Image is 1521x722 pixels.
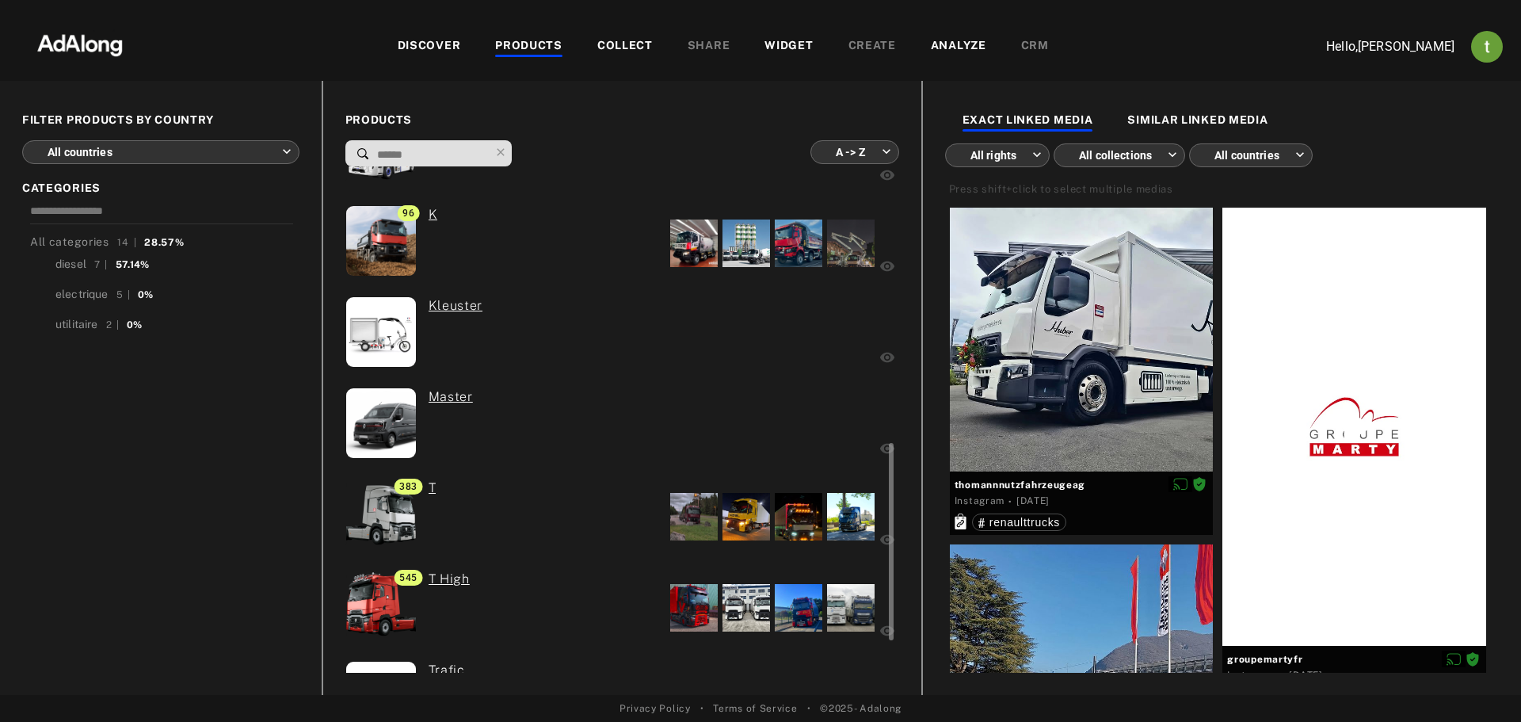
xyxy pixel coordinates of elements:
span: • [700,701,704,716]
img: ACg8ocJj1Mp6hOb8A41jL1uwSMxz7God0ICt0FEFk954meAQ=s96-c [1471,31,1503,63]
div: Press shift+click to select multiple medias [949,181,1173,197]
span: 545 [395,570,422,586]
div: utilitaire [55,316,98,333]
span: © 2025 - Adalong [820,701,902,716]
div: DISCOVER [398,37,461,56]
div: Instagram [1227,668,1277,682]
a: (ada-renaulttrucksfrance-3) K: [429,205,438,224]
a: (ada-renaulttrucksfrance-6) Master: [429,388,473,407]
div: EXACT LINKED MEDIA [963,112,1093,131]
span: · [1008,495,1012,508]
div: 14 | [117,235,137,250]
div: 2 | [106,318,120,332]
div: 0% [138,288,153,302]
div: All categories [30,234,185,250]
span: FILTER PRODUCTS BY COUNTRY [22,112,299,128]
div: 5 | [116,288,131,302]
span: Rights agreed [1192,479,1207,490]
div: 28.57% [144,235,184,250]
span: · [1282,670,1286,682]
a: Terms of Service [713,701,797,716]
span: thomannnutzfahrzeugeag [955,478,1209,492]
span: 383 [395,479,422,495]
div: 7 | [94,258,108,272]
time: 2024-09-03T18:15:58.000Z [1016,495,1050,506]
a: (ada-renaulttrucksfrance-2) T: [429,479,436,498]
a: Privacy Policy [619,701,691,716]
span: • [807,701,811,716]
div: A -> Z [825,131,891,173]
div: All rights [959,134,1042,176]
div: CRM [1021,37,1049,56]
img: 63233d7d88ed69de3c212112c67096b6.png [10,20,150,67]
img: p042251.jpg [329,388,433,458]
div: electrique [55,286,109,303]
div: All collections [1068,134,1177,176]
a: (ada-renaulttrucksfrance-1) T High: [429,570,470,589]
a: (ada-renaulttrucksfrance-7) Trafic: [429,661,465,680]
iframe: Chat Widget [1442,646,1521,722]
span: renaulttrucks [989,516,1060,529]
p: Hello, [PERSON_NAME] [1296,37,1454,56]
div: All countries [36,131,292,173]
span: 96 [398,205,419,221]
div: Instagram [955,494,1004,508]
button: Disable diffusion on this media [1168,476,1192,493]
div: ANALYZE [931,37,986,56]
a: (ada-renaulttrucksfrance-12) Kleuster: [429,296,483,315]
div: WIDGET [764,37,813,56]
img: p038718_0.png [333,571,429,640]
svg: Exact products linked [955,514,966,529]
span: CATEGORIES [22,180,299,197]
span: PRODUCTS [345,112,899,128]
button: Account settings [1467,27,1507,67]
div: 0% [127,318,142,332]
img: dry%20cell%20kleuster.png.webp [341,297,421,367]
span: groupemartyfr [1227,652,1481,667]
time: 2023-02-21T13:20:21.000Z [1289,670,1322,681]
div: diesel [55,256,86,273]
img: p038778.png [334,206,427,276]
div: SHARE [688,37,730,56]
div: CREATE [848,37,896,56]
img: p038786_0.png [333,479,429,549]
div: SIMILAR LINKED MEDIA [1127,112,1267,131]
div: renaulttrucks [978,517,1060,528]
div: PRODUCTS [495,37,562,56]
div: All countries [1203,134,1305,176]
div: COLLECT [597,37,653,56]
div: 57.14% [116,258,150,272]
